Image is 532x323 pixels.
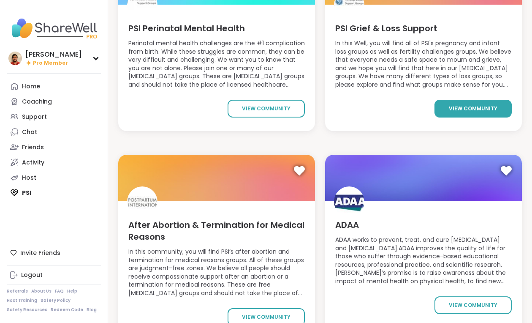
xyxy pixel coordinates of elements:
[21,271,43,279] div: Logout
[7,288,28,294] a: Referrals
[7,94,101,109] a: Coaching
[449,301,497,309] span: view community
[335,22,437,34] span: PSI Grief & Loss Support
[7,170,101,185] a: Host
[434,100,512,118] a: view community
[22,128,37,137] div: Chat
[128,22,245,34] span: PSI Perinatal Mental Health
[118,155,315,201] img: After Abortion & Termination for Medical Reasons
[242,105,290,112] span: view community
[41,298,71,304] a: Safety Policy
[22,82,40,91] div: Home
[22,143,44,152] div: Friends
[7,155,101,170] a: Activity
[51,307,83,313] a: Redeem Code
[128,219,305,243] span: After Abortion & Termination for Medical Reasons
[7,79,101,94] a: Home
[7,268,101,283] a: Logout
[128,248,305,298] span: In this community, you will find PSI’s after abortion and termination for medical reasons groups....
[7,109,101,124] a: Support
[449,105,497,112] span: view community
[87,307,97,313] a: Blog
[31,288,52,294] a: About Us
[25,50,82,59] div: [PERSON_NAME]
[22,174,36,182] div: Host
[7,14,101,43] img: ShareWell Nav Logo
[7,307,47,313] a: Safety Resources
[67,288,77,294] a: Help
[22,159,44,167] div: Activity
[228,100,305,118] a: view community
[7,245,101,260] div: Invite Friends
[22,98,52,106] div: Coaching
[22,113,47,121] div: Support
[325,155,522,201] img: ADAA
[7,140,101,155] a: Friends
[7,124,101,140] a: Chat
[8,52,22,65] img: Billy
[33,60,68,67] span: Pro Member
[128,39,305,90] span: Perinatal mental health challenges are the #1 complication from birth. While these struggles are ...
[55,288,64,294] a: FAQ
[334,186,364,217] img: ADAA
[7,298,37,304] a: Host Training
[434,296,512,314] a: view community
[242,313,290,321] span: view community
[127,186,157,217] img: After Abortion & Termination for Medical Reasons
[335,39,512,90] span: In this Well, you will find all of PSI's pregnancy and infant loss groups as well as fertility ch...
[335,236,512,286] span: ADAA works to prevent, treat, and cure [MEDICAL_DATA] and [MEDICAL_DATA].ADAA improves the qualit...
[335,219,359,231] span: ADAA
